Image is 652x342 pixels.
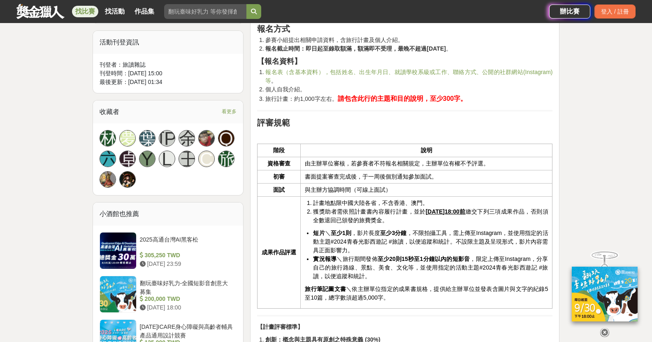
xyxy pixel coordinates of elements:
[257,57,302,65] strong: 【報名資料】
[313,207,548,225] li: 獲獎助者需依照計畫書內容履行計畫，並於 繳交下列三項成果作品，否則須全數退回已頒發的旅費獎金。
[100,171,116,188] a: Avatar
[258,157,301,170] th: 資格審查
[265,44,552,53] li: 。
[378,256,470,262] strong: 至少20則15秒至1分鐘以內的短影音
[313,230,325,236] strong: 短片
[313,199,548,207] li: 計畫地點限中國大陸各省，不含香港、澳門。
[100,60,237,69] div: 刊登者： 旅讀雜誌
[265,69,552,84] a: 報名表（含基本資料），包括姓名、出生年月日、就讀學校系級或工作、聯絡方式、公開的社群網站(Instagram)等
[218,151,234,167] a: 旅
[140,251,234,260] div: 305,250 TWD
[139,130,155,147] a: 葉
[257,323,303,330] strong: 【計畫評審標準】
[572,267,638,321] img: c171a689-fb2c-43c6-a33c-e56b1f4b2190.jpg
[199,130,214,146] img: Avatar
[100,232,237,269] a: 2025高通台灣AI黑客松 305,250 TWD [DATE] 23:59
[119,130,136,147] a: 夢
[139,151,155,167] a: Y
[140,323,234,338] div: [DATE]ICARE身心障礙與高齡者輔具產品通用設計競賽
[426,208,466,215] u: [DATE]18:00前
[305,285,548,302] p: ＼依主辦單位指定的成果書規格，提供給主辦單位並發表含圖片與文字的紀錄5至10篇，總字數須超過5,000字。
[100,276,237,313] a: 翻玩臺味好乳力-全國短影音創意大募集 200,000 TWD [DATE] 18:00
[164,4,246,19] input: 翻玩臺味好乳力 等你發揮創意！
[100,69,237,78] div: 刊登時間： [DATE] 15:00
[265,85,552,94] li: 個人自我介紹。
[140,235,234,251] div: 2025高通台灣AI黑客松
[100,151,116,167] a: 六
[258,170,301,183] th: 初審
[218,130,234,147] a: Q
[93,202,244,226] div: 小酒館也推薦
[301,144,552,157] th: 說明
[100,108,119,115] span: 收藏者
[331,230,351,236] strong: 至少1則
[120,172,135,187] img: Avatar
[179,151,195,167] a: 王
[380,230,406,236] strong: 至少3分鐘
[305,286,346,292] strong: 旅行筆記圖文書
[140,260,234,268] div: [DATE] 23:59
[159,151,175,167] a: L
[179,130,195,147] a: 余
[222,107,237,116] span: 看更多
[100,130,116,147] a: 林
[119,171,136,188] a: Avatar
[100,78,237,86] div: 最後更新： [DATE] 01:34
[265,45,445,52] strong: 報名截止時間：即日起至錄取額滿，額滿即不受理，最晚不超過[DATE]
[265,94,552,104] li: 旅行計畫：約1,000字左右。
[301,157,552,170] td: 由主辦單位審核，若參賽者不符報名相關規定，主辦單位有權不予評選。
[257,24,290,33] strong: 報名方式
[549,5,590,19] a: 辦比賽
[313,256,336,262] strong: 實況報導
[72,6,98,17] a: 找比賽
[265,36,552,44] li: 參賽小組提出相關申請資料，含旅行計畫及個人介紹。
[198,151,215,167] a: C
[258,196,301,308] th: 成果作品評選
[313,229,548,255] li: ＼ ，影片長度 ，不限拍攝工具，需上傳至Instagram，並使用指定的活動主題#2024青春光影西遊記 #旅讀，以便追蹤和統計。不設限主題及呈現形式，影片內容需具正面影響力。
[257,118,290,127] strong: 評審規範
[258,144,301,157] th: 階段
[198,130,215,147] a: Avatar
[301,183,552,196] td: 與主辦方協調時間（可線上面試）
[131,6,158,17] a: 作品集
[140,295,234,303] div: 200,000 TWD
[159,130,175,147] a: [PERSON_NAME]
[258,183,301,196] th: 面試
[102,6,128,17] a: 找活動
[140,279,234,295] div: 翻玩臺味好乳力-全國短影音創意大募集
[100,172,116,187] img: Avatar
[93,31,244,54] div: 活動刊登資訊
[265,68,552,85] li: 。
[301,170,552,183] td: 書面提案審查完成後，于一周後個別通知參加面試。
[140,303,234,312] div: [DATE] 18:00
[594,5,636,19] div: 登入 / 註冊
[313,255,548,281] li: ＼旅行期間發佈 ，限定上傳至Instagram，分享自己的旅行路線、景點、美食、文化等，並使用指定的活動主題#2024青春光影西遊記 #旅讀，以便追蹤和統計。
[119,151,136,167] a: 卓
[338,95,467,102] strong: 請包含此行的主題和目的說明，至少300字。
